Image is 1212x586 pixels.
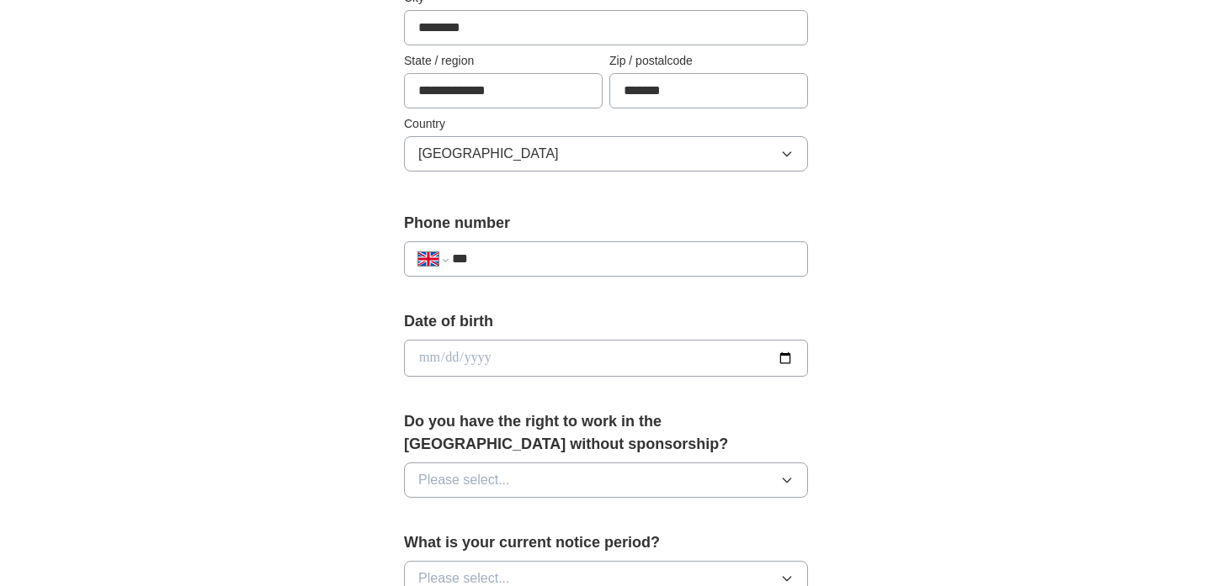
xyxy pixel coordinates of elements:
label: Phone number [404,212,808,235]
label: What is your current notice period? [404,531,808,554]
label: Do you have the right to work in the [GEOGRAPHIC_DATA] without sponsorship? [404,410,808,456]
span: Please select... [418,470,510,490]
span: [GEOGRAPHIC_DATA] [418,144,559,164]
label: State / region [404,52,603,70]
label: Date of birth [404,310,808,333]
label: Zip / postalcode [609,52,808,70]
button: [GEOGRAPHIC_DATA] [404,136,808,172]
label: Country [404,115,808,133]
button: Please select... [404,462,808,498]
